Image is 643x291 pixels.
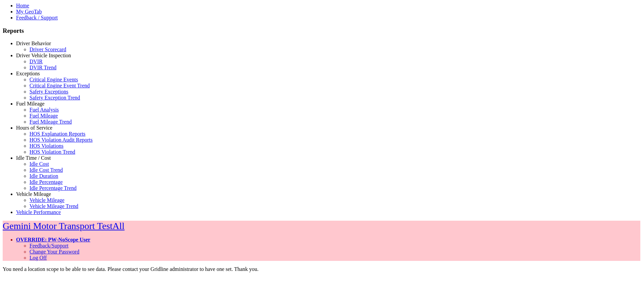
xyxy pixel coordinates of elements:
a: My GeoTab [16,9,42,14]
a: Idle Percentage [29,179,63,185]
a: Idle Cost Trend [29,167,63,173]
a: Vehicle Mileage [16,191,51,197]
a: Vehicle Mileage [29,197,64,203]
h3: Reports [3,27,640,34]
a: Vehicle Mileage Trend [29,203,78,209]
a: Critical Engine Event Trend [29,83,90,88]
a: Exceptions [16,71,40,76]
a: Critical Engine Events [29,77,78,82]
a: Idle Cost [29,161,49,167]
a: Safety Exceptions [29,89,68,94]
a: OVERRIDE: PW-NoScope User [16,237,90,242]
a: DVIR Trend [29,65,56,70]
a: Gemini Motor Transport TestAll [3,221,125,231]
div: You need a location scope to be able to see data. Please contact your Gridline administrator to h... [3,266,640,272]
a: Hours of Service [16,125,52,131]
a: Idle Time / Cost [16,155,51,161]
a: HOS Violations [29,143,63,149]
a: Fuel Mileage Trend [29,119,72,125]
a: HOS Explanation Reports [29,131,85,137]
a: Idle Duration [29,173,58,179]
a: Fuel Analysis [29,107,59,113]
a: Vehicle Performance [16,209,61,215]
a: Driver Vehicle Inspection [16,53,71,58]
a: Change Your Password [29,249,79,254]
a: Log Off [29,255,47,261]
a: Fuel Mileage [29,113,58,119]
a: HOS Violation Trend [29,149,75,155]
a: Driver Behavior [16,41,51,46]
a: HOS Violation Audit Reports [29,137,93,143]
a: Home [16,3,29,8]
a: Driver Scorecard [29,47,66,52]
a: Idle Percentage Trend [29,185,76,191]
a: Feedback / Support [16,15,58,20]
a: Safety Exception Trend [29,95,80,100]
a: Feedback/Support [29,243,68,248]
a: Fuel Mileage [16,101,45,106]
a: DVIR [29,59,43,64]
